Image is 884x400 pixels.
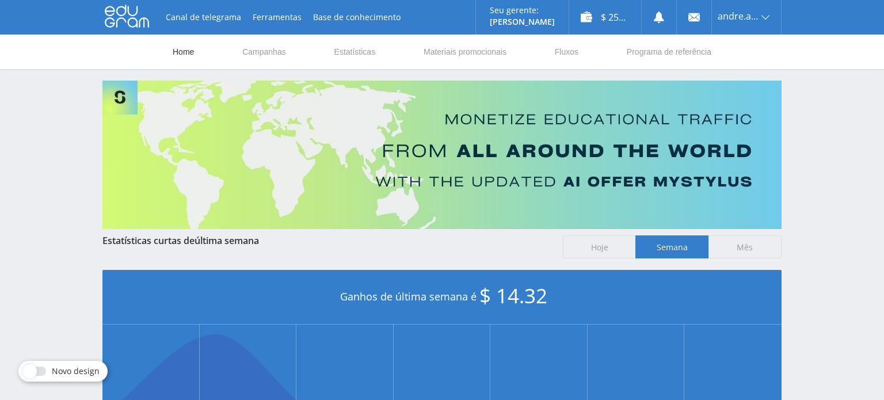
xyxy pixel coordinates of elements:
[241,35,287,69] a: Campanhas
[490,6,555,15] p: Seu gerente:
[708,235,782,258] span: Mês
[554,35,580,69] a: Fluxos
[52,367,100,376] span: Novo design
[102,81,782,229] img: Banner
[333,35,377,69] a: Estatísticas
[490,17,555,26] p: [PERSON_NAME]
[195,234,259,247] span: última semana
[172,35,195,69] a: Home
[422,35,508,69] a: Materiais promocionais
[479,282,547,309] span: $ 14.32
[635,235,708,258] span: Semana
[102,235,551,246] div: Estatísticas curtas de
[718,12,758,21] span: andre.a.gazola43
[563,235,636,258] span: Hoje
[626,35,712,69] a: Programa de referência
[102,270,782,325] div: Ganhos de última semana é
